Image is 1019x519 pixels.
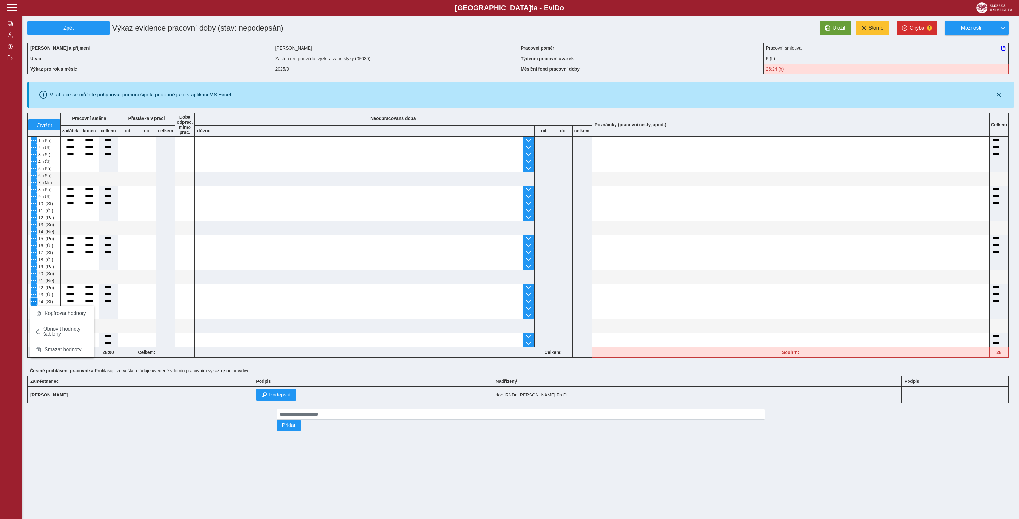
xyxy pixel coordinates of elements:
[37,271,54,276] span: 20. (So)
[41,122,52,127] span: vrátit
[37,250,53,255] span: 17. (St)
[37,299,53,304] span: 24. (St)
[31,144,37,151] button: Menu
[927,25,932,31] span: 1
[197,128,210,133] b: důvod
[118,128,137,133] b: od
[31,277,37,284] button: Menu
[37,215,54,220] span: 12. (Pá)
[37,292,53,297] span: 23. (Út)
[50,92,232,98] div: V tabulce se můžete pohybovat pomocí šipek, podobně jako v aplikaci MS Excel.
[592,347,990,358] div: Fond pracovní doby (26:24 h) a součet hodin (28 h) se neshodují!
[31,158,37,165] button: Menu
[31,291,37,298] button: Menu
[31,186,37,193] button: Menu
[869,25,884,31] span: Storno
[521,67,580,72] b: Měsíční fond pracovní doby
[110,21,438,35] h1: Výkaz evidence pracovní doby (stav: nepodepsán)
[534,350,572,355] b: Celkem:
[31,228,37,235] button: Menu
[560,4,564,12] span: o
[493,387,902,403] td: doc. RNDr. [PERSON_NAME] Ph.D.
[553,128,572,133] b: do
[31,298,37,305] button: Menu
[764,43,1009,53] div: Pracovní smlouva
[30,67,77,72] b: Výkaz pro rok a měsíc
[31,214,37,221] button: Menu
[31,284,37,291] button: Menu
[43,326,89,337] span: Obnovit hodnoty šablony
[31,270,37,277] button: Menu
[273,53,518,64] div: Zástup řed pro vědu, výzk. a zahr. styky (05030)
[45,347,82,352] span: Smazat hodnoty
[31,151,37,158] button: Menu
[990,350,1008,355] b: 28
[269,392,291,398] span: Podepsat
[19,4,1000,12] b: [GEOGRAPHIC_DATA] a - Evi
[99,350,118,355] b: 28:00
[31,242,37,249] button: Menu
[31,221,37,228] button: Menu
[277,420,301,431] button: Přidat
[31,193,37,200] button: Menu
[820,21,851,35] button: Uložit
[991,122,1007,127] b: Celkem
[37,208,53,213] span: 11. (Čt)
[37,285,54,290] span: 22. (Po)
[27,366,1014,376] div: Prohlašuji, že veškeré údaje uvedené v tomto pracovním výkazu jsou pravdivé.
[37,159,51,164] span: 4. (Čt)
[782,350,799,355] b: Souhrn:
[495,379,517,384] b: Nadřízený
[37,145,51,150] span: 2. (Út)
[910,25,924,31] span: Chyba
[31,249,37,256] button: Menu
[37,257,53,262] span: 18. (Čt)
[30,56,42,61] b: Útvar
[31,256,37,263] button: Menu
[273,43,518,53] div: [PERSON_NAME]
[31,200,37,207] button: Menu
[31,179,37,186] button: Menu
[554,4,559,12] span: D
[37,278,54,283] span: 21. (Ne)
[897,21,937,35] button: Chyba1
[521,46,554,51] b: Pracovní poměr
[156,128,175,133] b: celkem
[904,379,919,384] b: Podpis
[99,128,118,133] b: celkem
[592,122,669,127] b: Poznámky (pracovní cesty, apod.)
[256,389,296,401] button: Podepsat
[37,229,54,234] span: 14. (Ne)
[45,311,86,316] span: Kopírovat hodnoty
[37,187,52,192] span: 8. (Po)
[72,116,106,121] b: Pracovní směna
[535,128,553,133] b: od
[80,128,99,133] b: konec
[37,236,54,241] span: 15. (Po)
[945,21,997,35] button: Možnosti
[31,172,37,179] button: Menu
[764,53,1009,64] div: 6 (h)
[764,64,1009,74] div: Fond pracovní doby (26:24 h) a součet hodin (28 h) se neshodují!
[273,64,518,74] div: 2025/9
[856,21,889,35] button: Storno
[30,392,68,397] b: [PERSON_NAME]
[37,194,51,199] span: 9. (Út)
[37,264,54,269] span: 19. (Pá)
[31,207,37,214] button: Menu
[27,21,110,35] button: Zpět
[531,4,533,12] span: t
[177,115,193,135] b: Doba odprac. mimo prac.
[282,423,296,428] span: Přidat
[31,235,37,242] button: Menu
[833,25,845,31] span: Uložit
[128,116,165,121] b: Přestávka v práci
[37,180,52,185] span: 7. (Ne)
[37,166,52,171] span: 5. (Pá)
[521,56,574,61] b: Týdenní pracovní úvazek
[118,350,175,355] b: Celkem:
[30,368,95,373] b: Čestné prohlášení pracovníka:
[37,152,50,157] span: 3. (St)
[37,173,52,178] span: 6. (So)
[951,25,992,31] span: Možnosti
